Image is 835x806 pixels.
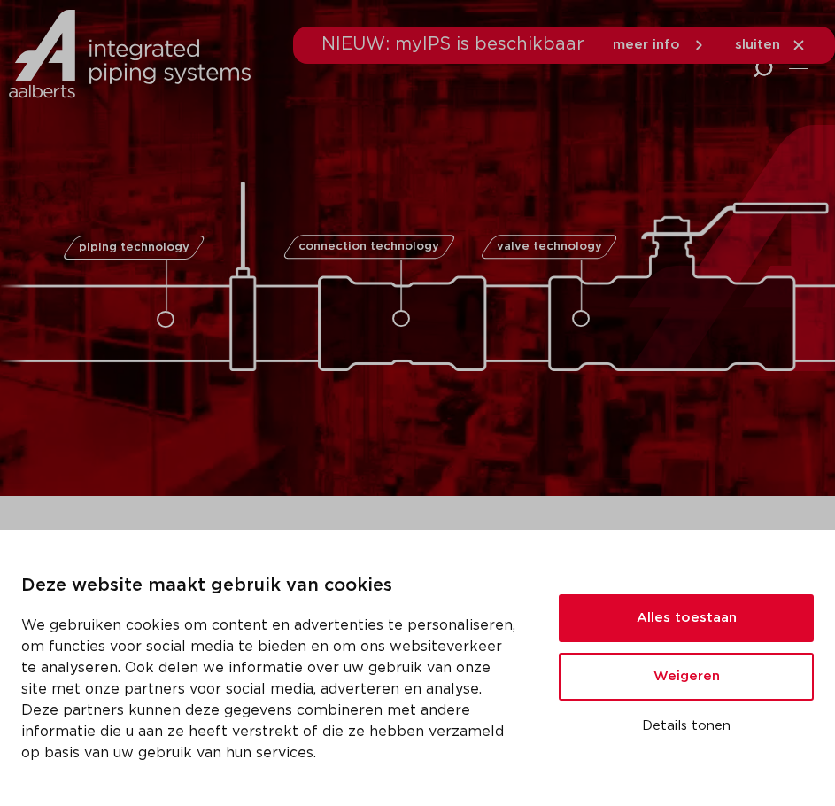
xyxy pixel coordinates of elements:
[496,241,601,252] span: valve technology
[613,38,680,51] span: meer info
[321,35,584,53] span: NIEUW: myIPS is beschikbaar
[21,615,516,763] p: We gebruiken cookies om content en advertenties te personaliseren, om functies voor social media ...
[735,38,780,51] span: sluiten
[559,594,814,642] button: Alles toestaan
[78,242,189,253] span: piping technology
[299,241,440,252] span: connection technology
[21,572,516,601] p: Deze website maakt gebruik van cookies
[613,37,707,53] a: meer info
[559,711,814,741] button: Details tonen
[735,37,807,53] a: sluiten
[559,653,814,701] button: Weigeren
